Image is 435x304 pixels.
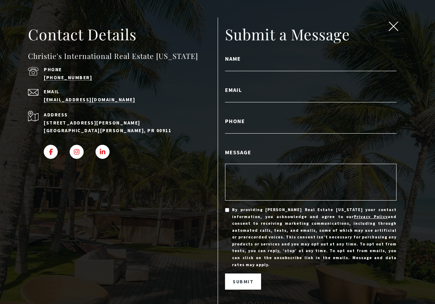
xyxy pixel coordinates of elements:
p: Phone [44,67,198,72]
span: [PHONE_NUMBER] [29,33,87,40]
span: I agree to be contacted by [PERSON_NAME] International Real Estate PR via text, call & email. To ... [9,43,100,56]
label: Name [225,54,397,63]
h4: Christie's International Real Estate [US_STATE] [28,50,218,62]
p: Address [44,111,198,119]
input: By providing [PERSON_NAME] Real Estate [US_STATE] your contact information, you acknowledge and a... [225,208,229,212]
button: close modal [387,21,400,33]
label: Phone [225,116,397,126]
button: Submit [225,273,261,290]
p: [STREET_ADDRESS][PERSON_NAME] [GEOGRAPHIC_DATA][PERSON_NAME], PR 00911 [44,119,198,135]
h2: Submit a Message [225,25,397,44]
span: By providing [PERSON_NAME] Real Estate [US_STATE] your contact information, you acknowledge and a... [232,206,397,268]
a: call (939) 337-3000 [44,74,92,81]
div: Do you have questions? [7,16,101,21]
a: FACEBOOK - open in a new tab [44,145,58,159]
a: Privacy Policy - open in a new tab [354,214,388,219]
div: Call or text [DATE], we are here to help! [7,22,101,27]
a: [EMAIL_ADDRESS][DOMAIN_NAME] [44,96,135,103]
a: LINKEDIN - open in a new tab [96,145,110,159]
h2: Contact Details [28,25,218,44]
a: INSTAGRAM - open in a new tab [70,145,84,159]
label: Email [225,85,397,94]
label: Message [225,148,397,157]
span: Submit [233,278,253,285]
p: Email [44,89,198,94]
